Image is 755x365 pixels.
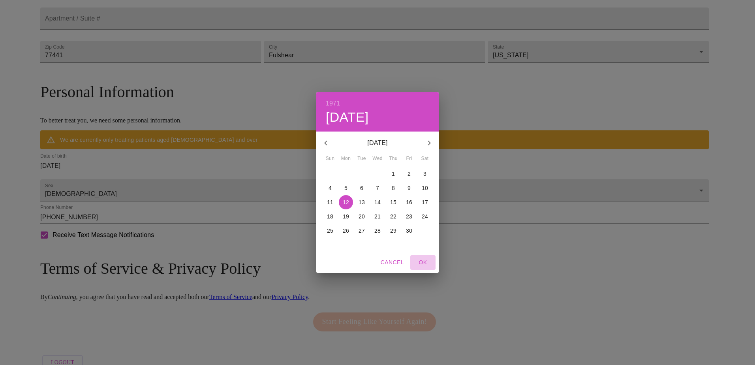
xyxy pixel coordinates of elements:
[402,224,416,238] button: 30
[392,184,395,192] p: 8
[377,255,407,270] button: Cancel
[408,170,411,178] p: 2
[376,184,379,192] p: 7
[323,155,337,163] span: Sun
[410,255,436,270] button: OK
[386,155,400,163] span: Thu
[370,155,385,163] span: Wed
[339,224,353,238] button: 26
[339,209,353,224] button: 19
[418,195,432,209] button: 17
[390,213,396,220] p: 22
[355,224,369,238] button: 27
[374,213,381,220] p: 21
[402,195,416,209] button: 16
[360,184,363,192] p: 6
[327,227,333,235] p: 25
[406,198,412,206] p: 16
[386,209,400,224] button: 22
[323,224,337,238] button: 25
[402,181,416,195] button: 9
[390,198,396,206] p: 15
[402,167,416,181] button: 2
[344,184,347,192] p: 5
[386,167,400,181] button: 1
[370,209,385,224] button: 21
[323,209,337,224] button: 18
[370,195,385,209] button: 14
[422,198,428,206] p: 17
[413,258,432,267] span: OK
[326,98,340,109] button: 1971
[374,227,381,235] p: 28
[381,258,404,267] span: Cancel
[355,195,369,209] button: 13
[422,213,428,220] p: 24
[406,213,412,220] p: 23
[359,227,365,235] p: 27
[327,198,333,206] p: 11
[422,184,428,192] p: 10
[343,227,349,235] p: 26
[343,213,349,220] p: 19
[339,155,353,163] span: Mon
[355,181,369,195] button: 6
[423,170,426,178] p: 3
[355,155,369,163] span: Tue
[418,209,432,224] button: 24
[374,198,381,206] p: 14
[327,213,333,220] p: 18
[323,195,337,209] button: 11
[408,184,411,192] p: 9
[406,227,412,235] p: 30
[386,224,400,238] button: 29
[343,198,349,206] p: 12
[418,181,432,195] button: 10
[390,227,396,235] p: 29
[335,138,420,148] p: [DATE]
[402,155,416,163] span: Fri
[323,181,337,195] button: 4
[370,181,385,195] button: 7
[418,167,432,181] button: 3
[418,155,432,163] span: Sat
[355,209,369,224] button: 20
[392,170,395,178] p: 1
[326,109,369,126] button: [DATE]
[370,224,385,238] button: 28
[359,198,365,206] p: 13
[339,195,353,209] button: 12
[386,195,400,209] button: 15
[339,181,353,195] button: 5
[402,209,416,224] button: 23
[386,181,400,195] button: 8
[359,213,365,220] p: 20
[329,184,332,192] p: 4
